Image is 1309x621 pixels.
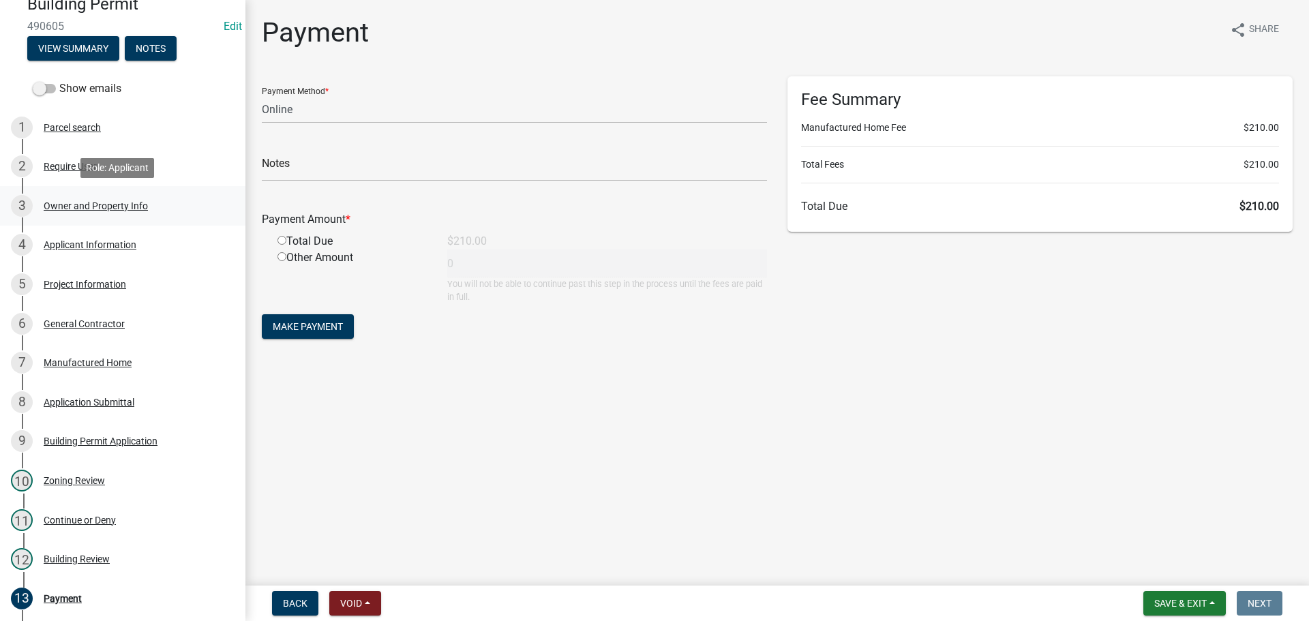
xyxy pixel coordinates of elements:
span: Back [283,598,307,609]
button: Next [1237,591,1282,616]
div: Application Submittal [44,397,134,407]
span: $210.00 [1244,121,1279,135]
h6: Total Due [801,200,1279,213]
div: 7 [11,352,33,374]
div: 4 [11,234,33,256]
button: Save & Exit [1143,591,1226,616]
div: Applicant Information [44,240,136,249]
button: View Summary [27,36,119,61]
div: 8 [11,391,33,413]
div: Require User [44,162,97,171]
wm-modal-confirm: Summary [27,44,119,55]
div: 5 [11,273,33,295]
i: share [1230,22,1246,38]
span: $210.00 [1244,157,1279,172]
div: 1 [11,117,33,138]
div: Owner and Property Info [44,201,148,211]
h6: Fee Summary [801,90,1279,110]
div: 12 [11,548,33,570]
div: 11 [11,509,33,531]
div: 3 [11,195,33,217]
div: Role: Applicant [80,158,154,178]
span: Void [340,598,362,609]
span: 490605 [27,20,218,33]
div: Project Information [44,279,126,289]
span: Share [1249,22,1279,38]
div: Parcel search [44,123,101,132]
button: Back [272,591,318,616]
div: Payment Amount [252,211,777,228]
button: Void [329,591,381,616]
div: 6 [11,313,33,335]
li: Manufactured Home Fee [801,121,1279,135]
wm-modal-confirm: Edit Application Number [224,20,242,33]
div: 10 [11,470,33,491]
div: 2 [11,155,33,177]
a: Edit [224,20,242,33]
div: Other Amount [267,249,437,303]
h1: Payment [262,16,369,49]
div: 9 [11,430,33,452]
span: $210.00 [1239,200,1279,213]
li: Total Fees [801,157,1279,172]
wm-modal-confirm: Notes [125,44,177,55]
button: shareShare [1219,16,1290,43]
span: Next [1248,598,1272,609]
div: 13 [11,588,33,609]
span: Save & Exit [1154,598,1207,609]
span: Make Payment [273,321,343,332]
div: Building Permit Application [44,436,157,446]
label: Show emails [33,80,121,97]
div: Building Review [44,554,110,564]
div: Manufactured Home [44,358,132,367]
div: Zoning Review [44,476,105,485]
div: General Contractor [44,319,125,329]
div: Continue or Deny [44,515,116,525]
div: Payment [44,594,82,603]
div: Total Due [267,233,437,249]
button: Make Payment [262,314,354,339]
button: Notes [125,36,177,61]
